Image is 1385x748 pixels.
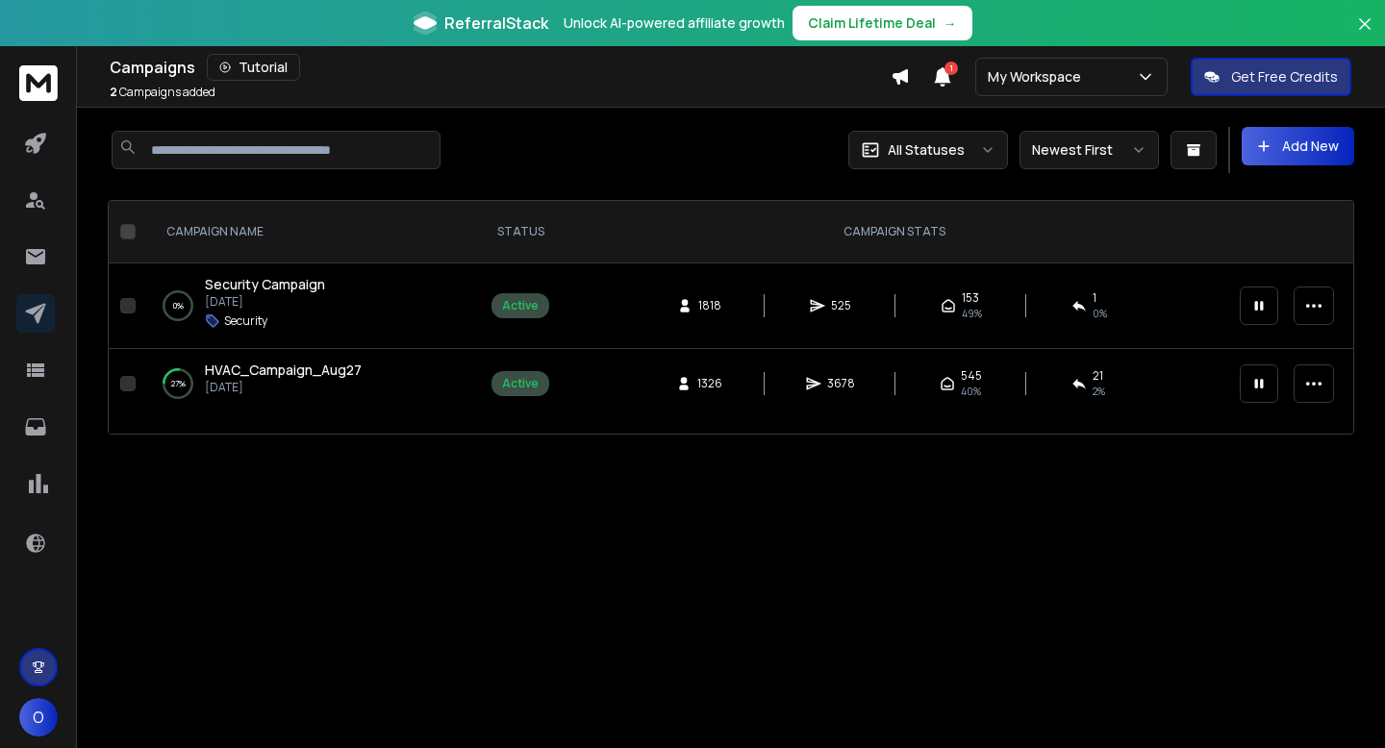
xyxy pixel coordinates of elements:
[110,84,117,100] span: 2
[1093,368,1103,384] span: 21
[561,201,1228,263] th: CAMPAIGN STATS
[961,384,981,399] span: 40 %
[1231,67,1338,87] p: Get Free Credits
[224,313,267,329] p: Security
[502,376,539,391] div: Active
[1093,306,1107,321] span: 0 %
[444,12,548,35] span: ReferralStack
[110,85,215,100] p: Campaigns added
[502,298,539,313] div: Active
[173,296,184,315] p: 0 %
[110,54,891,81] div: Campaigns
[205,275,325,294] a: Security Campaign
[205,380,362,395] p: [DATE]
[988,67,1089,87] p: My Workspace
[143,349,480,419] td: 27%HVAC_Campaign_Aug27[DATE]
[1191,58,1351,96] button: Get Free Credits
[1020,131,1159,169] button: Newest First
[831,298,851,313] span: 525
[697,376,722,391] span: 1326
[888,140,965,160] p: All Statuses
[205,361,362,380] a: HVAC_Campaign_Aug27
[143,201,480,263] th: CAMPAIGN NAME
[207,54,300,81] button: Tutorial
[1093,290,1096,306] span: 1
[143,263,480,349] td: 0%Security Campaign[DATE]Security
[205,361,362,379] span: HVAC_Campaign_Aug27
[827,376,855,391] span: 3678
[1352,12,1377,58] button: Close banner
[19,698,58,736] button: O
[944,62,958,75] span: 1
[793,6,972,40] button: Claim Lifetime Deal→
[564,13,785,33] p: Unlock AI-powered affiliate growth
[205,275,325,293] span: Security Campaign
[962,306,982,321] span: 49 %
[1242,127,1354,165] button: Add New
[962,290,979,306] span: 153
[961,368,982,384] span: 545
[205,294,325,310] p: [DATE]
[1093,384,1105,399] span: 2 %
[944,13,957,33] span: →
[698,298,721,313] span: 1818
[480,201,561,263] th: STATUS
[171,374,186,393] p: 27 %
